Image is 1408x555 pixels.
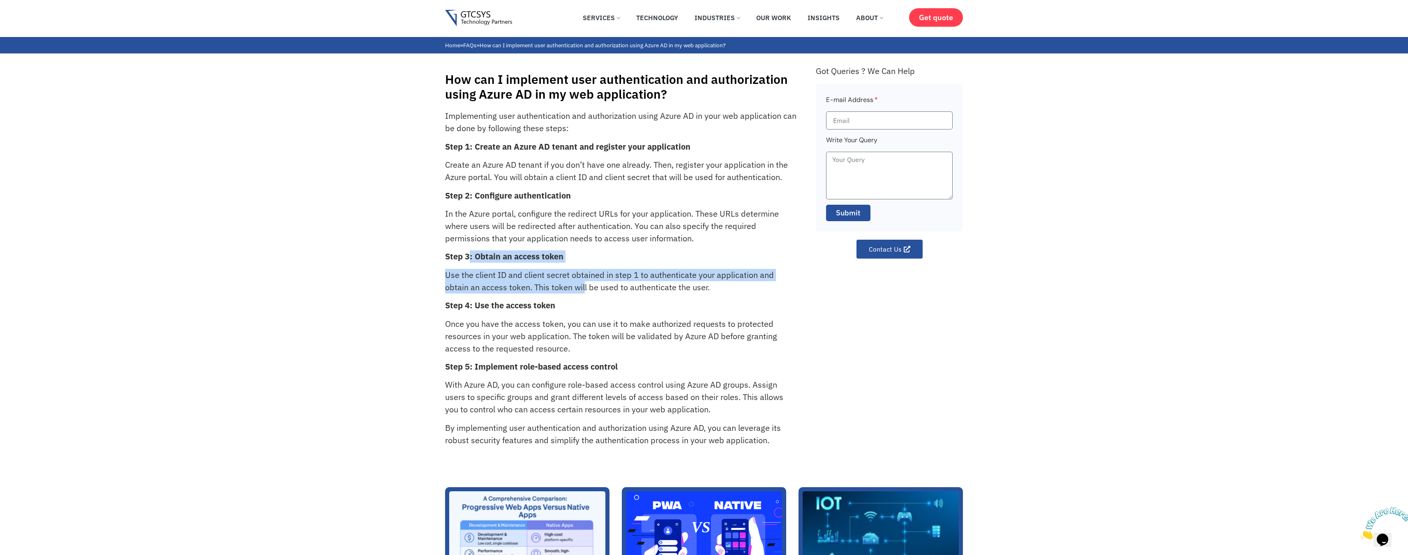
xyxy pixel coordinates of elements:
[480,42,725,49] span: How can I implement user authentication and authorization using Azure AD in my web application?
[445,72,808,102] h1: How can I implement user authentication and authorization using Azure AD in my web application?
[445,159,797,183] p: Create an Azure AD tenant if you don’t have one already. Then, register your application in the A...
[826,205,870,221] button: Submit
[445,251,563,262] strong: Step 3: Obtain an access token
[445,361,618,372] strong: Step 5: Implement role-based access control
[919,13,953,22] span: Get quote
[445,42,725,49] span: » »
[445,42,460,49] a: Home
[836,208,861,218] span: Submit
[850,9,889,27] a: About
[445,110,797,134] p: Implementing user authentication and authorization using Azure AD in your web application can be ...
[445,269,797,294] p: Use the client ID and client secret obtained in step 1 to authenticate your application and obtai...
[826,95,953,227] form: Faq Form
[1357,504,1408,543] iframe: chat widget
[856,240,923,259] a: Contact Us
[445,300,555,311] strong: Step 4: Use the access token
[445,422,797,446] p: By implementing user authentication and authorization using Azure AD, you can leverage its robust...
[445,379,797,416] p: With Azure AD, you can configure role-based access control using Azure AD groups. Assign users to...
[445,190,571,201] strong: Step 2: Configure authentication
[445,318,797,355] p: Once you have the access token, you can use it to make authorized requests to protected resources...
[826,111,953,129] input: Email
[816,66,963,76] div: Got Queries ? We Can Help
[688,9,746,27] a: Industries
[577,9,626,27] a: Services
[826,135,877,152] label: Write Your Query
[445,208,797,245] p: In the Azure portal, configure the redirect URLs for your application. These URLs determine where...
[445,141,690,152] strong: Step 1: Create an Azure AD tenant and register your application
[445,10,512,27] img: Gtcsys logo
[630,9,684,27] a: Technology
[3,3,54,36] img: Chat attention grabber
[869,246,902,252] span: Contact Us
[750,9,797,27] a: Our Work
[826,95,878,111] label: E-mail Address
[801,9,846,27] a: Insights
[463,42,477,49] a: FAQs
[909,8,963,27] a: Get quote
